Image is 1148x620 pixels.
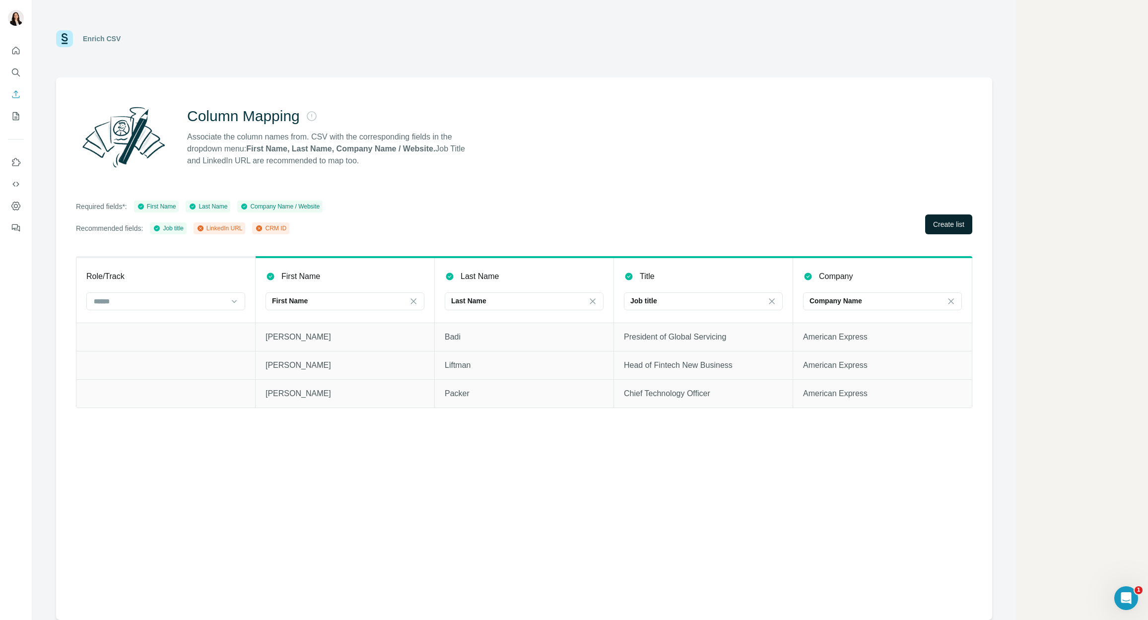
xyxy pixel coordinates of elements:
[1114,586,1138,610] iframe: Intercom live chat
[255,224,286,233] div: CRM ID
[630,296,657,306] p: Job title
[933,219,964,229] span: Create list
[189,202,227,211] div: Last Name
[461,271,499,282] p: Last Name
[86,271,125,282] p: Role/Track
[803,331,962,343] p: American Express
[197,224,243,233] div: LinkedIn URL
[76,223,143,233] p: Recommended fields:
[56,30,73,47] img: Surfe Logo
[8,175,24,193] button: Use Surfe API
[1135,586,1143,594] span: 1
[8,107,24,125] button: My lists
[624,388,783,400] p: Chief Technology Officer
[819,271,853,282] p: Company
[266,331,424,343] p: [PERSON_NAME]
[272,296,308,306] p: First Name
[266,388,424,400] p: [PERSON_NAME]
[810,296,862,306] p: Company Name
[83,34,121,44] div: Enrich CSV
[187,107,300,125] h2: Column Mapping
[8,64,24,81] button: Search
[8,219,24,237] button: Feedback
[624,331,783,343] p: President of Global Servicing
[240,202,320,211] div: Company Name / Website
[8,197,24,215] button: Dashboard
[803,388,962,400] p: American Express
[445,359,604,371] p: Liftman
[640,271,655,282] p: Title
[281,271,320,282] p: First Name
[8,85,24,103] button: Enrich CSV
[76,202,127,211] p: Required fields*:
[925,214,972,234] button: Create list
[246,144,435,153] strong: First Name, Last Name, Company Name / Website.
[187,131,474,167] p: Associate the column names from. CSV with the corresponding fields in the dropdown menu: Job Titl...
[137,202,176,211] div: First Name
[76,101,171,173] img: Surfe Illustration - Column Mapping
[8,153,24,171] button: Use Surfe on LinkedIn
[445,331,604,343] p: Badi
[624,359,783,371] p: Head of Fintech New Business
[153,224,183,233] div: Job title
[445,388,604,400] p: Packer
[451,296,486,306] p: Last Name
[266,359,424,371] p: [PERSON_NAME]
[803,359,962,371] p: American Express
[8,42,24,60] button: Quick start
[8,10,24,26] img: Avatar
